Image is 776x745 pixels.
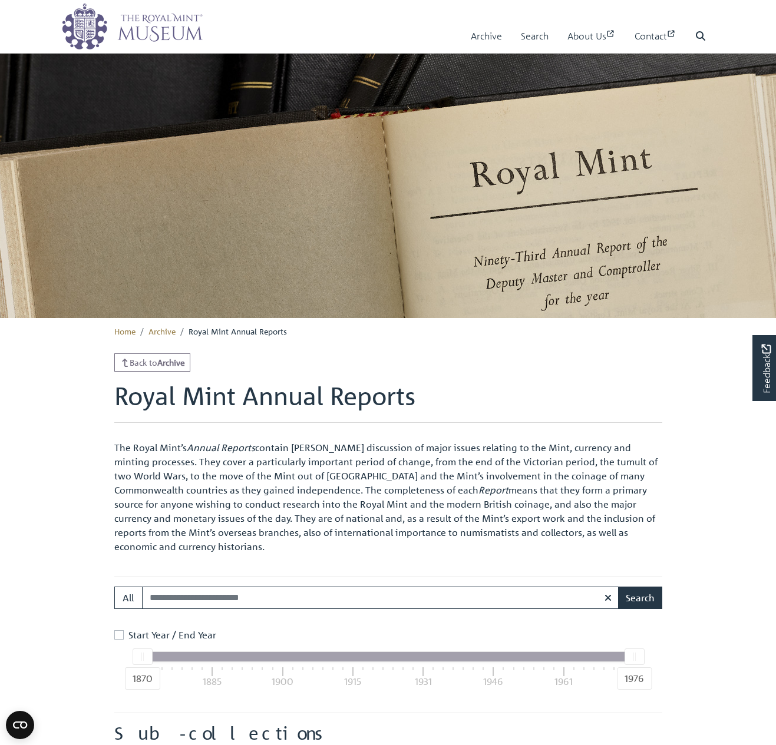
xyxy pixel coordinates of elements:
[344,674,361,688] div: 1915
[187,442,255,453] em: Annual Reports
[114,326,136,336] a: Home
[567,19,616,53] a: About Us
[142,587,619,609] input: Search this collection...
[114,441,662,554] p: The Royal Mint’s contain [PERSON_NAME] discussion of major issues relating to the Mint, currency ...
[203,674,222,688] div: 1885
[148,326,176,336] a: Archive
[272,674,293,688] div: 1900
[471,19,502,53] a: Archive
[752,335,776,401] a: Would you like to provide feedback?
[114,353,191,372] a: Back toArchive
[521,19,549,53] a: Search
[114,587,143,609] button: All
[478,484,508,496] em: Report
[483,674,503,688] div: 1946
[6,711,34,739] button: Open CMP widget
[617,667,652,690] div: 1976
[157,357,185,367] strong: Archive
[635,19,676,53] a: Contact
[124,667,160,690] div: 1870
[128,628,216,642] label: Start Year / End Year
[114,381,662,422] h1: Royal Mint Annual Reports
[618,587,662,609] button: Search
[114,723,662,744] h2: Sub-collections
[554,674,573,688] div: 1961
[415,674,432,688] div: 1931
[759,345,773,393] span: Feedback
[61,3,203,50] img: logo_wide.png
[189,326,287,336] span: Royal Mint Annual Reports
